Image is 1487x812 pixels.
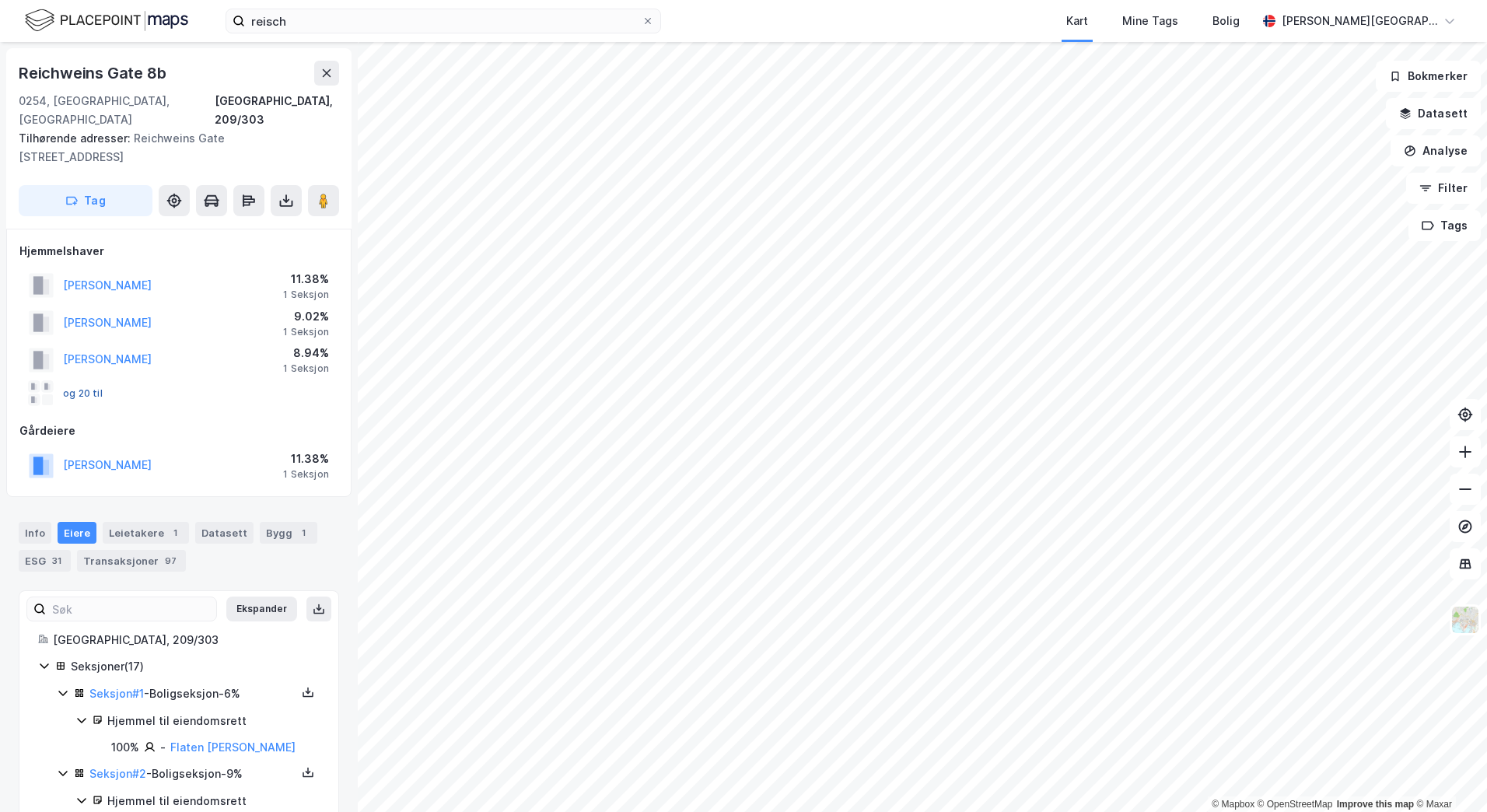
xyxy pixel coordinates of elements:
[103,522,189,544] div: Leietakere
[49,553,65,569] div: 31
[1122,12,1178,30] div: Mine Tags
[167,525,183,541] div: 1
[162,553,180,569] div: 97
[1391,135,1481,166] button: Analyse
[1406,173,1481,204] button: Filter
[89,767,146,780] a: Seksjon#2
[1282,12,1437,30] div: [PERSON_NAME][GEOGRAPHIC_DATA]
[19,550,71,572] div: ESG
[1337,799,1414,810] a: Improve this map
[89,687,144,700] a: Seksjon#1
[1258,799,1333,810] a: OpenStreetMap
[1066,12,1088,30] div: Kart
[1386,98,1481,129] button: Datasett
[1409,737,1487,812] div: Kontrollprogram for chat
[19,242,338,261] div: Hjemmelshaver
[283,326,329,338] div: 1 Seksjon
[283,468,329,481] div: 1 Seksjon
[19,422,338,440] div: Gårdeiere
[296,525,311,541] div: 1
[1212,12,1240,30] div: Bolig
[111,738,139,757] div: 100%
[58,522,96,544] div: Eiere
[107,792,320,810] div: Hjemmel til eiendomsrett
[260,522,317,544] div: Bygg
[160,738,166,757] div: -
[89,765,296,783] div: - Boligseksjon - 9%
[170,740,296,754] a: Flaten [PERSON_NAME]
[19,522,51,544] div: Info
[195,522,254,544] div: Datasett
[1409,737,1487,812] iframe: Chat Widget
[215,92,339,129] div: [GEOGRAPHIC_DATA], 209/303
[25,7,188,34] img: logo.f888ab2527a4732fd821a326f86c7f29.svg
[107,712,320,730] div: Hjemmel til eiendomsrett
[283,450,329,468] div: 11.38%
[1408,210,1481,241] button: Tags
[19,61,169,86] div: Reichweins Gate 8b
[71,657,320,676] div: Seksjoner ( 17 )
[283,307,329,326] div: 9.02%
[19,131,134,145] span: Tilhørende adresser:
[46,597,216,621] input: Søk
[1212,799,1254,810] a: Mapbox
[77,550,186,572] div: Transaksjoner
[19,185,152,216] button: Tag
[283,289,329,301] div: 1 Seksjon
[283,362,329,375] div: 1 Seksjon
[283,270,329,289] div: 11.38%
[1376,61,1481,92] button: Bokmerker
[19,129,327,166] div: Reichweins Gate [STREET_ADDRESS]
[245,9,642,33] input: Søk på adresse, matrikkel, gårdeiere, leietakere eller personer
[53,631,320,649] div: [GEOGRAPHIC_DATA], 209/303
[283,344,329,362] div: 8.94%
[1450,605,1480,635] img: Z
[89,684,296,703] div: - Boligseksjon - 6%
[226,597,297,621] button: Ekspander
[19,92,215,129] div: 0254, [GEOGRAPHIC_DATA], [GEOGRAPHIC_DATA]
